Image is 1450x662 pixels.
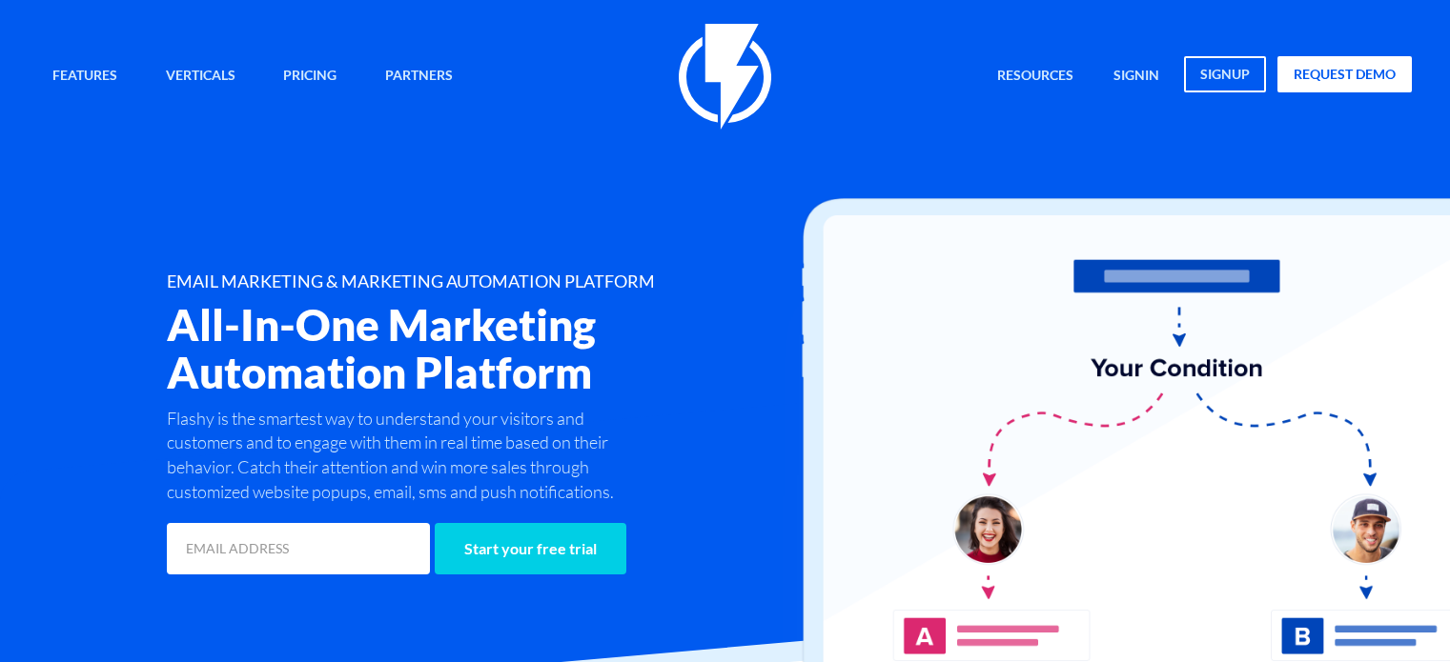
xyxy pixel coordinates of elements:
h2: All-In-One Marketing Automation Platform [167,301,826,396]
a: request demo [1277,56,1412,92]
a: signup [1184,56,1266,92]
h1: EMAIL MARKETING & MARKETING AUTOMATION PLATFORM [167,272,826,291]
input: EMAIL ADDRESS [167,523,430,574]
input: Start your free trial [435,523,626,574]
a: Partners [371,56,467,97]
a: Pricing [269,56,351,97]
a: Resources [983,56,1088,97]
p: Flashy is the smartest way to understand your visitors and customers and to engage with them in r... [167,407,653,505]
a: Verticals [152,56,250,97]
a: Features [38,56,132,97]
a: signin [1099,56,1174,97]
